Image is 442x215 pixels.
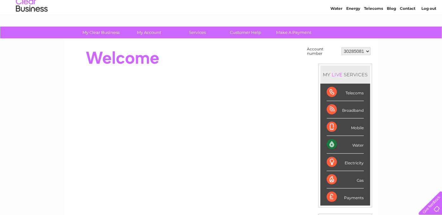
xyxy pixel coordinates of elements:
a: Energy [346,27,360,32]
a: Telecoms [364,27,383,32]
img: logo.png [16,16,48,36]
a: My Clear Business [75,27,127,38]
td: Account number [305,45,340,57]
div: MY SERVICES [320,66,370,84]
div: Telecoms [327,84,364,101]
div: Gas [327,171,364,188]
div: Water [327,136,364,153]
a: Blog [387,27,396,32]
div: Clear Business is a trading name of Verastar Limited (registered in [GEOGRAPHIC_DATA] No. 3667643... [72,3,371,31]
a: Services [171,27,224,38]
a: Contact [400,27,415,32]
a: 0333 014 3131 [322,3,366,11]
a: Water [330,27,342,32]
div: Mobile [327,118,364,136]
div: Broadband [327,101,364,118]
a: Make A Payment [268,27,320,38]
a: Log out [421,27,436,32]
a: Customer Help [219,27,272,38]
div: Payments [327,188,364,206]
div: Electricity [327,154,364,171]
a: My Account [123,27,175,38]
div: LIVE [330,72,344,78]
